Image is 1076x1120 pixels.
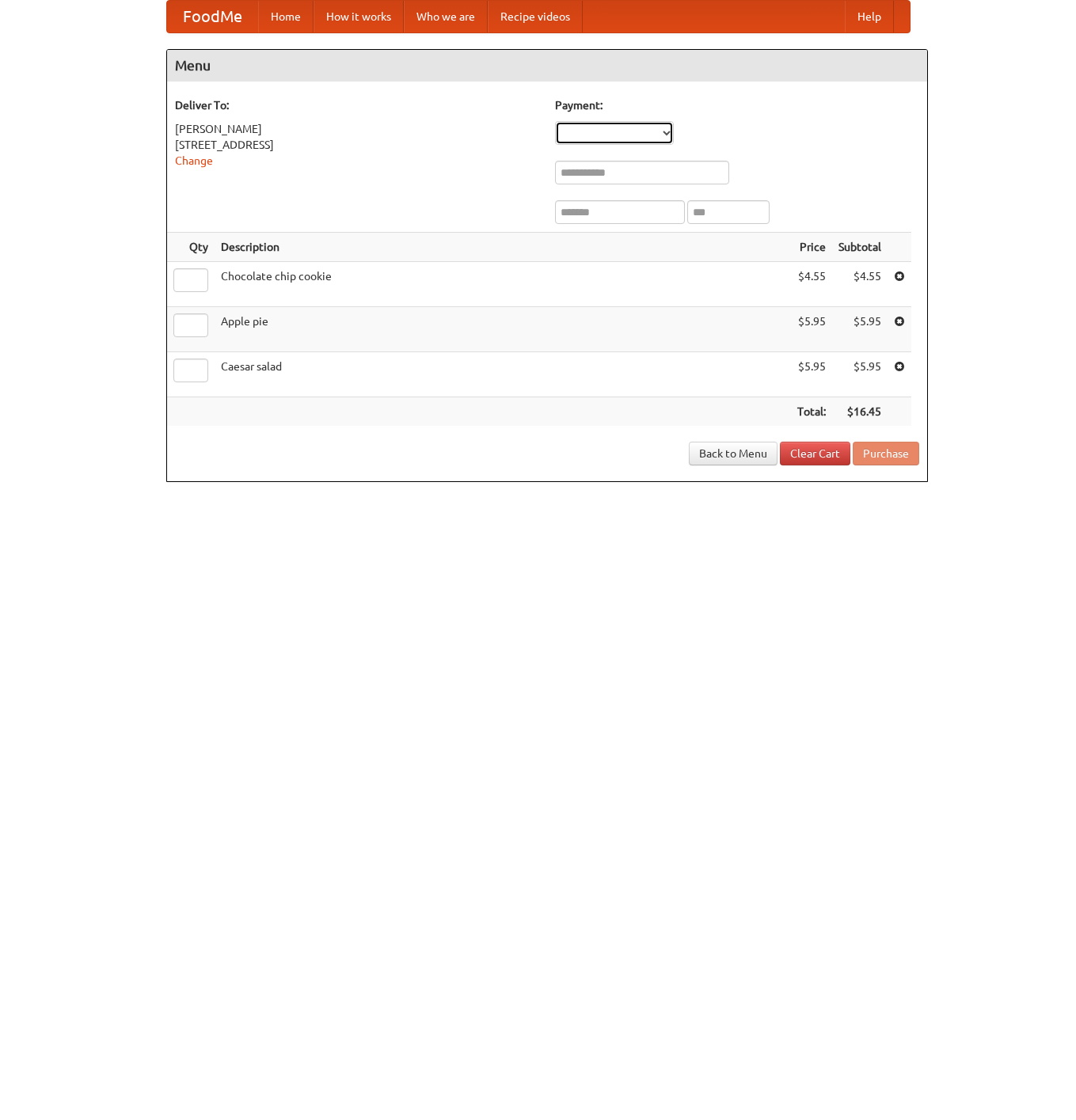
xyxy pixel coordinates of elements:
a: Who we are [404,1,488,32]
div: [PERSON_NAME] [175,121,539,137]
td: $5.95 [791,307,832,352]
a: Back to Menu [689,442,778,465]
h5: Payment: [555,97,919,113]
th: Total: [791,397,832,427]
td: $5.95 [832,352,888,397]
a: Change [175,154,213,167]
td: $5.95 [791,352,832,397]
th: $16.45 [832,397,888,427]
a: Clear Cart [780,442,850,465]
th: Price [791,233,832,262]
h4: Menu [167,50,927,82]
th: Description [215,233,791,262]
td: Apple pie [215,307,791,352]
th: Qty [167,233,215,262]
a: FoodMe [167,1,258,32]
a: Recipe videos [488,1,583,32]
h5: Deliver To: [175,97,539,113]
td: Chocolate chip cookie [215,262,791,307]
a: How it works [314,1,404,32]
td: Caesar salad [215,352,791,397]
button: Purchase [853,442,919,465]
td: $5.95 [832,307,888,352]
a: Home [258,1,314,32]
div: [STREET_ADDRESS] [175,137,539,153]
a: Help [845,1,894,32]
td: $4.55 [791,262,832,307]
td: $4.55 [832,262,888,307]
th: Subtotal [832,233,888,262]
